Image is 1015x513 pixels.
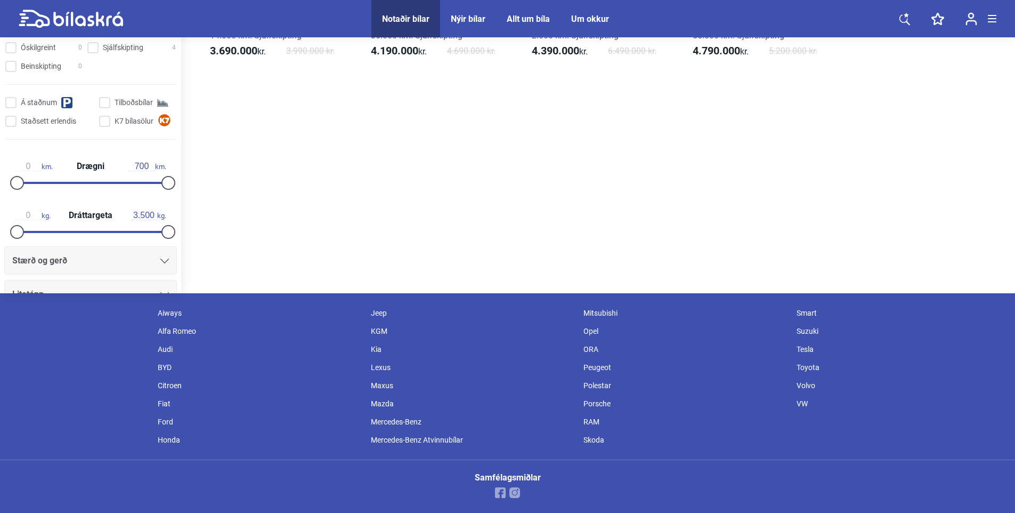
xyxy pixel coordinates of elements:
[152,340,366,358] div: Audi
[21,116,76,127] span: Staðsett erlendis
[371,44,418,57] b: 4.190.000
[15,211,51,220] span: kg.
[965,12,977,26] img: user-login.svg
[366,376,579,395] div: Maxus
[578,304,791,322] div: Mitsubishi
[152,358,366,376] div: BYD
[578,376,791,395] div: Polestar
[103,42,143,53] span: Sjálfskipting
[578,431,791,449] div: Skoda
[791,304,1004,322] div: Smart
[66,211,115,220] span: Dráttargeta
[366,322,579,340] div: KGM
[210,45,266,58] span: kr.
[791,340,1004,358] div: Tesla
[152,413,366,431] div: Ford
[131,211,166,220] span: kg.
[507,14,550,24] a: Allt um bíla
[115,97,153,108] span: Tilboðsbílar
[447,45,496,58] span: 4.690.000 kr.
[366,395,579,413] div: Mazda
[366,358,579,376] div: Lexus
[152,431,366,449] div: Honda
[693,44,740,57] b: 4.790.000
[128,162,166,171] span: km.
[693,45,749,58] span: kr.
[115,116,153,127] span: K7 bílasölur
[12,253,67,268] span: Stærð og gerð
[571,14,609,24] a: Um okkur
[366,413,579,431] div: Mercedes-Benz
[172,42,176,53] span: 4
[210,44,257,57] b: 3.690.000
[532,44,579,57] b: 4.390.000
[578,358,791,376] div: Peugeot
[791,376,1004,395] div: Volvo
[78,42,82,53] span: 0
[21,97,57,108] span: Á staðnum
[791,322,1004,340] div: Suzuki
[791,358,1004,376] div: Toyota
[371,45,427,58] span: kr.
[152,322,366,340] div: Alfa Romeo
[578,395,791,413] div: Porsche
[286,45,335,58] span: 3.990.000 kr.
[451,14,485,24] a: Nýir bílar
[21,42,56,53] span: Óskilgreint
[366,340,579,358] div: Kia
[21,61,61,72] span: Beinskipting
[769,45,817,58] span: 5.200.000 kr.
[791,395,1004,413] div: VW
[382,14,429,24] a: Notaðir bílar
[366,304,579,322] div: Jeep
[152,395,366,413] div: Fiat
[366,431,579,449] div: Mercedes-Benz Atvinnubílar
[15,162,53,171] span: km.
[578,340,791,358] div: ORA
[608,45,656,58] span: 6.490.000 kr.
[578,322,791,340] div: Opel
[532,45,588,58] span: kr.
[78,61,82,72] span: 0
[578,413,791,431] div: RAM
[475,474,541,482] div: Samfélagsmiðlar
[152,376,366,395] div: Citroen
[12,287,44,302] span: Litatónn
[74,162,107,171] span: Drægni
[152,304,366,322] div: Aiways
